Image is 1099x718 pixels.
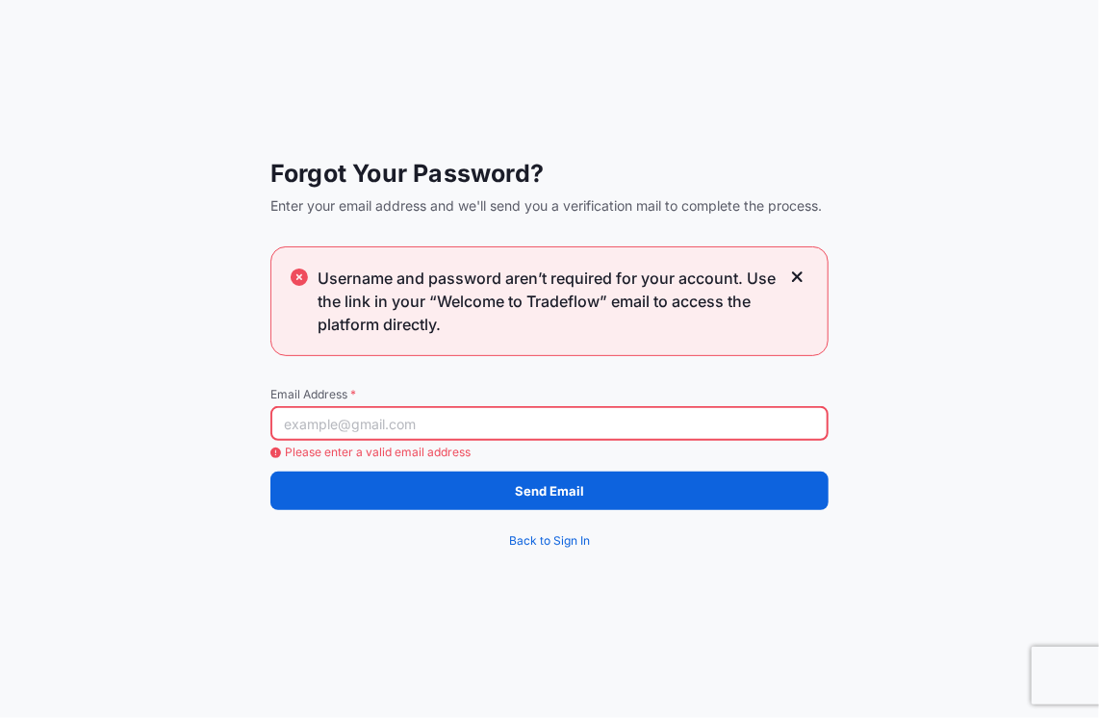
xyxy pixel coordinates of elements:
[270,445,829,460] span: Please enter a valid email address
[270,387,829,402] span: Email Address
[270,196,829,216] span: Enter your email address and we'll send you a verification mail to complete the process.
[270,472,829,510] button: Send Email
[270,158,829,189] span: Forgot Your Password?
[270,522,829,560] a: Back to Sign In
[515,481,584,500] p: Send Email
[270,406,829,441] input: example@gmail.com
[509,531,590,551] span: Back to Sign In
[318,267,780,336] span: Username and password aren’t required for your account. Use the link in your “Welcome to Tradeflo...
